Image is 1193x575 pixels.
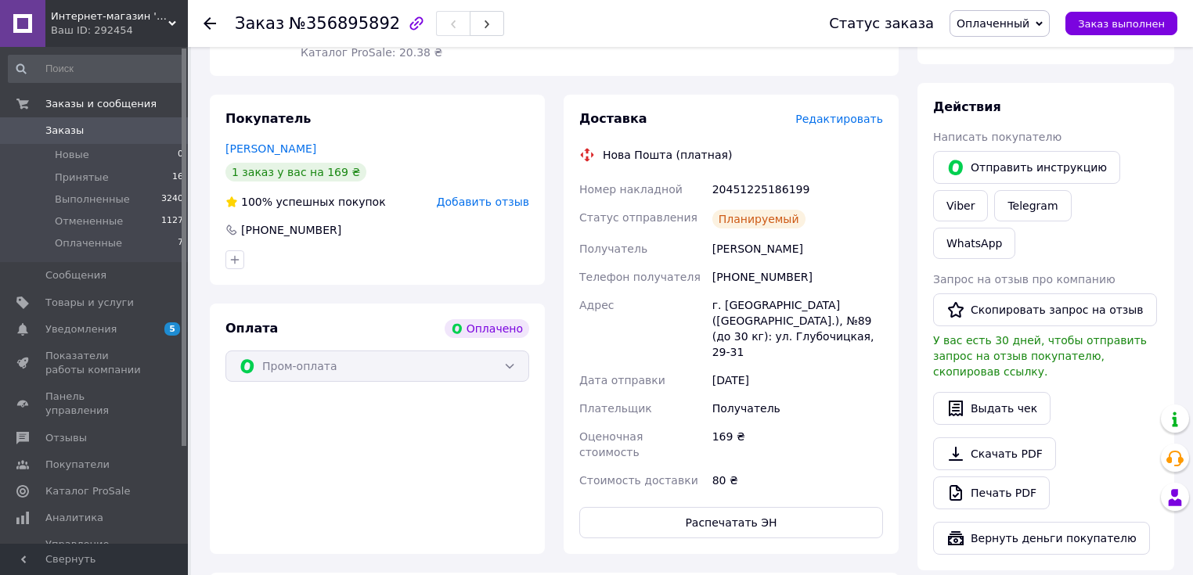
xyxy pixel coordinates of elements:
[241,196,272,208] span: 100%
[579,111,647,126] span: Доставка
[225,142,316,155] a: [PERSON_NAME]
[240,222,343,238] div: [PHONE_NUMBER]
[178,236,183,250] span: 7
[709,175,886,203] div: 20451225186199
[55,214,123,228] span: Отмененные
[45,268,106,282] span: Сообщения
[579,474,698,487] span: Стоимость доставки
[161,192,183,207] span: 3240
[933,99,1001,114] span: Действия
[172,171,183,185] span: 16
[579,271,701,283] span: Телефон получателя
[933,392,1051,425] button: Выдать чек
[579,211,697,224] span: Статус отправления
[445,319,529,338] div: Оплачено
[933,476,1050,509] a: Печать PDF
[45,390,145,418] span: Панель управления
[289,14,400,33] span: №356895892
[55,171,109,185] span: Принятые
[933,437,1056,470] a: Скачать PDF
[45,458,110,472] span: Покупатели
[709,263,886,291] div: [PHONE_NUMBER]
[933,131,1061,143] span: Написать покупателю
[45,349,145,377] span: Показатели работы компании
[45,484,130,498] span: Каталог ProSale
[709,422,886,466] div: 169 ₴
[161,214,183,228] span: 1127
[204,16,216,31] div: Вернуться назад
[579,507,883,538] button: Распечатать ЭН
[45,322,117,336] span: Уведомления
[437,196,529,208] span: Добавить отзыв
[1078,18,1165,30] span: Заказ выполнен
[51,23,188,38] div: Ваш ID: 292454
[225,194,386,210] div: успешных покупок
[225,111,311,126] span: Покупатель
[579,243,647,255] span: Получатель
[579,299,614,311] span: Адрес
[164,322,180,336] span: 5
[45,97,157,111] span: Заказы и сообщения
[579,374,665,386] span: Дата отправки
[599,147,736,163] div: Нова Пошта (платная)
[579,430,643,458] span: Оценочная стоимость
[933,190,988,221] a: Viber
[579,402,652,415] span: Плательщик
[579,183,683,196] span: Номер накладной
[933,228,1015,259] a: WhatsApp
[709,394,886,422] div: Получатель
[933,522,1150,555] button: Вернуть деньги покупателю
[51,9,168,23] span: Интернет-магазин ''Каприз-Плюс''
[795,113,883,125] span: Редактировать
[709,466,886,494] div: 80 ₴
[712,210,806,228] div: Планируемый
[301,46,442,59] span: Каталог ProSale: 20.38 ₴
[957,17,1029,30] span: Оплаченный
[225,321,278,336] span: Оплата
[933,273,1116,286] span: Запрос на отзыв про компанию
[225,163,366,181] div: 1 заказ у вас на 169 ₴
[45,537,145,566] span: Управление сайтом
[45,124,84,138] span: Заказы
[829,16,934,31] div: Статус заказа
[709,291,886,366] div: г. [GEOGRAPHIC_DATA] ([GEOGRAPHIC_DATA].), №89 (до 30 кг): ул. Глубочицкая, 29-31
[709,235,886,263] div: [PERSON_NAME]
[994,190,1071,221] a: Telegram
[235,14,284,33] span: Заказ
[45,296,134,310] span: Товары и услуги
[933,151,1120,184] button: Отправить инструкцию
[709,366,886,394] div: [DATE]
[55,192,130,207] span: Выполненные
[1065,12,1177,35] button: Заказ выполнен
[8,55,185,83] input: Поиск
[55,236,122,250] span: Оплаченные
[45,431,87,445] span: Отзывы
[178,148,183,162] span: 0
[933,293,1157,326] button: Скопировать запрос на отзыв
[55,148,89,162] span: Новые
[45,511,103,525] span: Аналитика
[933,334,1147,378] span: У вас есть 30 дней, чтобы отправить запрос на отзыв покупателю, скопировав ссылку.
